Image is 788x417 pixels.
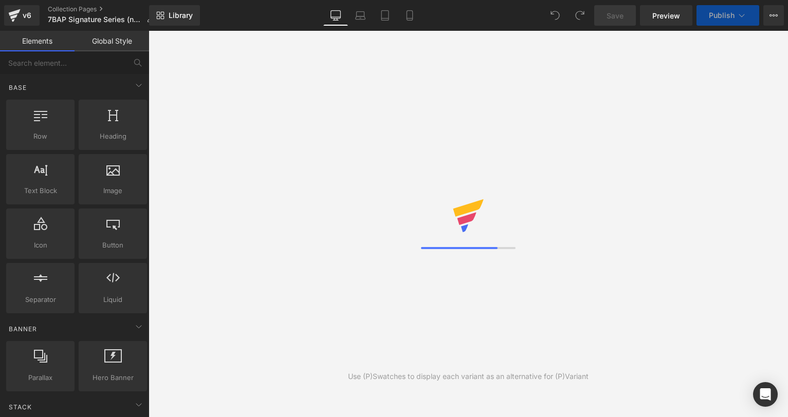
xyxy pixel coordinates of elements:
span: Button [82,240,144,251]
a: Global Style [75,31,149,51]
a: Laptop [348,5,373,26]
span: Base [8,83,28,92]
a: Tablet [373,5,397,26]
a: v6 [4,5,40,26]
span: Text Block [9,185,71,196]
span: Heading [82,131,144,142]
button: More [763,5,784,26]
span: Banner [8,324,38,334]
span: Icon [9,240,71,251]
button: Publish [697,5,759,26]
span: Hero Banner [82,372,144,383]
div: Use (P)Swatches to display each variant as an alternative for (P)Variant [348,371,589,382]
span: Separator [9,294,71,305]
a: Desktop [323,5,348,26]
span: Publish [709,11,735,20]
button: Undo [545,5,565,26]
a: New Library [149,5,200,26]
div: Open Intercom Messenger [753,382,778,407]
span: Preview [652,10,680,21]
div: v6 [21,9,33,22]
a: Mobile [397,5,422,26]
span: 7BAP Signature Series (new) [48,15,142,24]
a: Preview [640,5,692,26]
button: Redo [570,5,590,26]
span: Image [82,185,144,196]
span: Parallax [9,372,71,383]
span: Save [607,10,624,21]
span: Library [169,11,193,20]
a: Collection Pages [48,5,162,13]
span: Stack [8,402,33,412]
span: Row [9,131,71,142]
span: Liquid [82,294,144,305]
